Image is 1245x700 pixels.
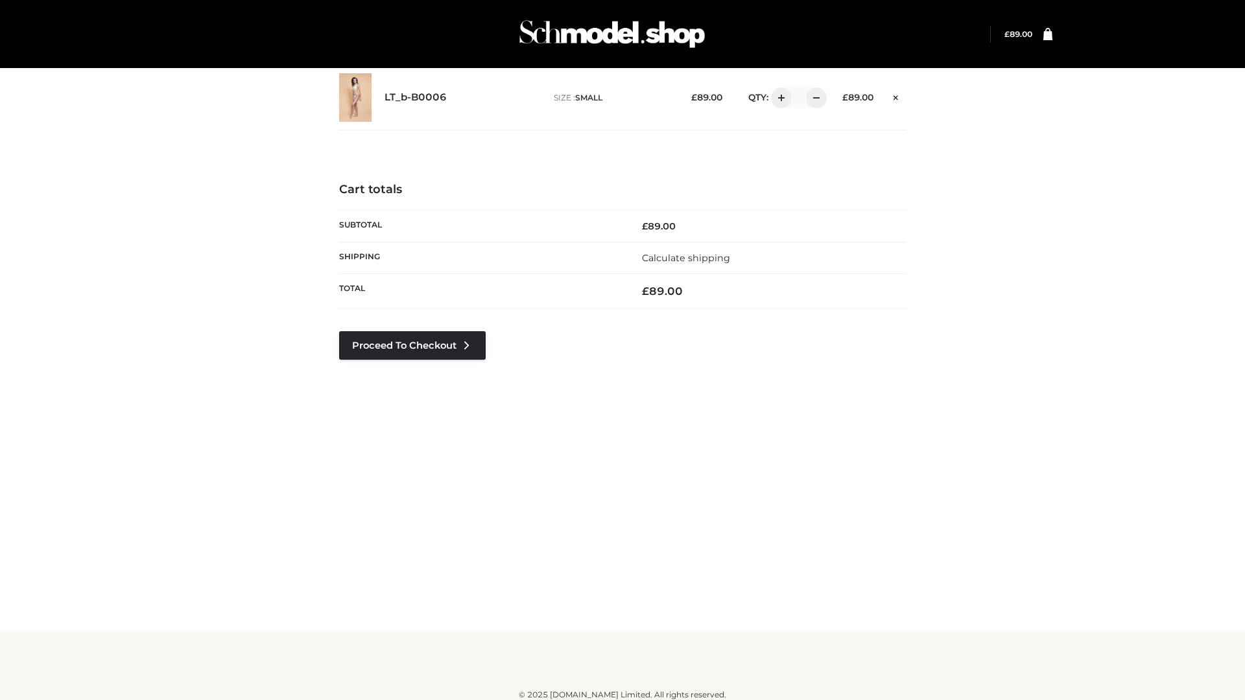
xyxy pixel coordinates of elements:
span: £ [642,285,649,297]
span: £ [842,92,848,102]
th: Total [339,274,622,309]
bdi: 89.00 [1004,29,1032,39]
bdi: 89.00 [842,92,873,102]
span: £ [642,220,648,232]
bdi: 89.00 [642,285,683,297]
th: Shipping [339,242,622,274]
p: size : [554,92,671,104]
a: Calculate shipping [642,252,730,264]
div: QTY: [735,87,822,108]
img: Schmodel Admin 964 [515,8,709,60]
a: Proceed to Checkout [339,331,486,360]
bdi: 89.00 [642,220,676,232]
a: £89.00 [1004,29,1032,39]
img: LT_b-B0006 - SMALL [339,73,372,122]
th: Subtotal [339,210,622,242]
span: £ [691,92,697,102]
span: SMALL [575,93,602,102]
span: £ [1004,29,1010,39]
a: Remove this item [886,87,906,104]
h4: Cart totals [339,183,906,197]
bdi: 89.00 [691,92,722,102]
a: LT_b-B0006 [385,91,447,104]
